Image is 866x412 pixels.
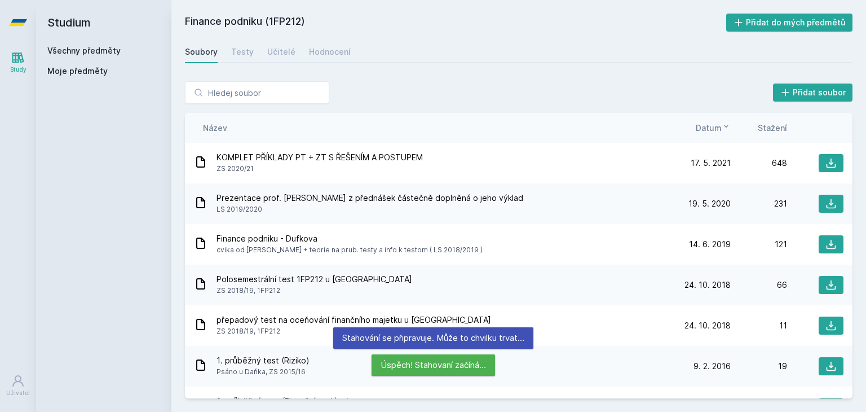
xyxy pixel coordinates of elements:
button: Název [203,122,227,134]
div: 19 [731,361,787,372]
a: Study [2,45,34,80]
div: Učitelé [267,46,295,58]
span: cvika od [PERSON_NAME] + teorie na prub. testy a info k testom ( LS 2018/2019 ) [216,244,483,256]
span: Datum [696,122,722,134]
span: Finance podniku - Dufkova [216,233,483,244]
div: Stahování se připravuje. Může to chvilku trvat… [333,327,533,349]
button: Přidat soubor [773,84,853,102]
a: Testy [231,41,254,63]
span: KOMPLET PŘÍKLADY PT + ZT S ŘEŠENÍM A POSTUPEM [216,152,423,163]
span: ZS 2020/21 [216,163,423,174]
span: ZS 2018/19, 1FP212 [216,326,491,337]
div: Soubory [185,46,218,58]
span: přepadový test na oceňování finančního majetku u [GEOGRAPHIC_DATA] [216,314,491,326]
div: 648 [731,157,787,169]
div: 231 [731,198,787,209]
span: 14. 6. 2019 [689,239,731,250]
button: Stažení [758,122,787,134]
button: Datum [696,122,731,134]
span: 1. průběžný test (Riziko) [216,355,310,366]
span: Psáno u Daňka, ZS 2015/16 [216,366,310,378]
span: 24. 10. 2018 [684,320,731,331]
div: 11 [731,320,787,331]
input: Hledej soubor [185,81,329,104]
span: LS 2019/2020 [216,204,523,215]
span: 17. 5. 2021 [691,157,731,169]
span: Prezentace prof. [PERSON_NAME] z přednášek částečně doplněná o jeho výklad [216,192,523,204]
span: 19. 5. 2020 [688,198,731,209]
div: Úspěch! Stahovaní začíná… [372,354,495,376]
div: Study [10,65,26,74]
a: Hodnocení [309,41,351,63]
h2: Finance podniku (1FP212) [185,14,726,32]
span: 2. průběžný test (Finanční analýza) [216,396,350,407]
a: Učitelé [267,41,295,63]
button: Přidat do mých předmětů [726,14,853,32]
span: 24. 10. 2018 [684,279,731,291]
a: Soubory [185,41,218,63]
span: ZS 2018/19, 1FP212 [216,285,412,296]
div: Hodnocení [309,46,351,58]
span: 9. 2. 2016 [693,361,731,372]
div: Testy [231,46,254,58]
a: Uživatel [2,369,34,403]
span: Polosemestrální test 1FP212 u [GEOGRAPHIC_DATA] [216,274,412,285]
div: 121 [731,239,787,250]
span: Moje předměty [47,65,108,77]
div: 66 [731,279,787,291]
div: Uživatel [6,389,30,397]
a: Všechny předměty [47,46,121,55]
